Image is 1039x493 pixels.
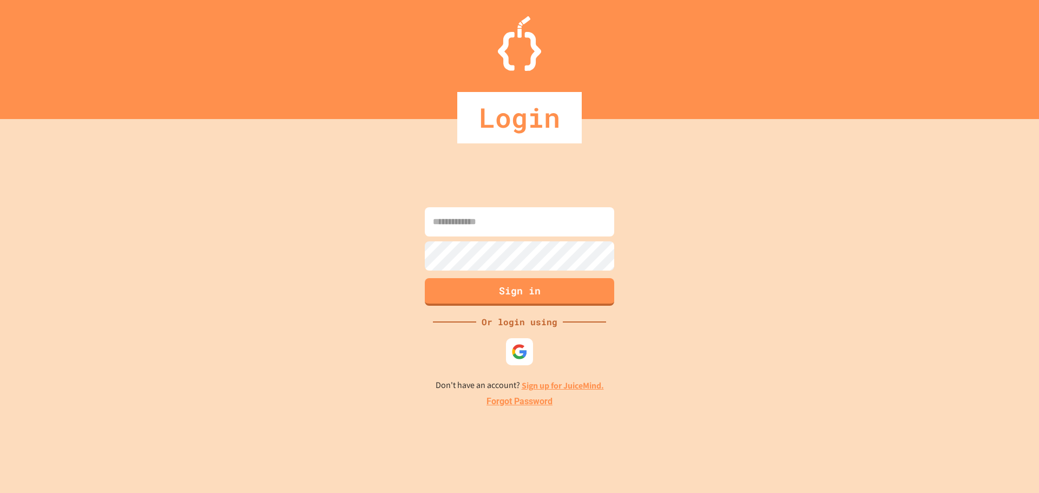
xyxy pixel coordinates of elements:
[486,395,553,408] a: Forgot Password
[436,379,604,392] p: Don't have an account?
[476,315,563,328] div: Or login using
[522,380,604,391] a: Sign up for JuiceMind.
[457,92,582,143] div: Login
[425,278,614,306] button: Sign in
[498,16,541,71] img: Logo.svg
[511,344,528,360] img: google-icon.svg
